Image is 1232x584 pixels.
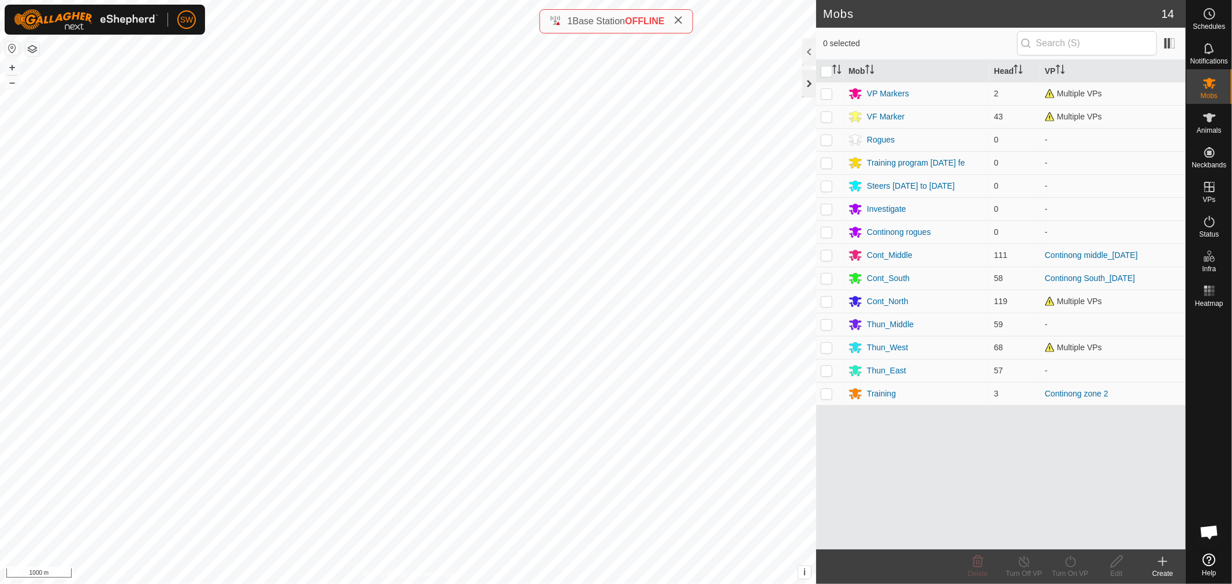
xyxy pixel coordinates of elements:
div: Training [867,388,896,400]
span: Multiple VPs [1045,112,1102,121]
span: VPs [1203,196,1215,203]
div: Create [1140,568,1186,579]
button: Reset Map [5,42,19,55]
span: Multiple VPs [1045,343,1102,352]
span: 68 [994,343,1003,352]
button: i [798,566,811,579]
span: 43 [994,112,1003,121]
td: - [1040,151,1186,174]
span: Schedules [1193,23,1225,30]
div: Turn Off VP [1001,568,1047,579]
span: Help [1202,570,1216,576]
span: i [803,567,806,577]
a: Privacy Policy [363,569,406,579]
a: Contact Us [419,569,453,579]
span: 14 [1162,5,1174,23]
a: Continong zone 2 [1045,389,1108,398]
span: SW [180,14,193,26]
span: Heatmap [1195,300,1223,307]
span: 0 [994,158,999,167]
div: Training program [DATE] fe [867,157,965,169]
th: VP [1040,60,1186,83]
span: 0 [994,135,999,144]
a: Help [1186,549,1232,581]
span: 0 [994,204,999,214]
td: - [1040,197,1186,220]
span: Status [1199,231,1219,238]
td: - [1040,128,1186,151]
span: 1 [567,16,572,26]
button: + [5,61,19,74]
button: – [5,76,19,89]
span: 0 [994,181,999,190]
div: Thun_East [867,365,906,377]
div: VP Markers [867,88,909,100]
div: Continong rogues [867,226,931,238]
td: - [1040,313,1186,336]
div: Cont_North [867,295,909,308]
td: - [1040,174,1186,197]
div: Thun_Middle [867,319,914,331]
div: VF Marker [867,111,905,123]
span: Multiple VPs [1045,297,1102,306]
td: - [1040,220,1186,244]
p-sorticon: Activate to sort [1014,66,1023,76]
div: Edit [1093,568,1140,579]
th: Head [989,60,1040,83]
input: Search (S) [1017,31,1157,55]
div: Investigate [867,203,906,215]
span: 111 [994,250,1007,260]
p-sorticon: Activate to sort [832,66,842,76]
td: - [1040,359,1186,382]
p-sorticon: Activate to sort [865,66,874,76]
span: 0 [994,227,999,237]
img: Gallagher Logo [14,9,158,30]
div: Cont_South [867,272,910,284]
span: 0 selected [823,38,1017,50]
button: Map Layers [25,42,39,56]
span: Infra [1202,265,1216,272]
span: Multiple VPs [1045,89,1102,98]
span: 3 [994,389,999,398]
span: Notifications [1190,58,1228,65]
span: Neckbands [1192,162,1226,169]
span: OFFLINE [625,16,664,26]
p-sorticon: Activate to sort [1056,66,1065,76]
span: Animals [1197,127,1222,134]
h2: Mobs [823,7,1162,21]
span: 59 [994,320,1003,329]
div: Turn On VP [1047,568,1093,579]
th: Mob [844,60,989,83]
div: Open chat [1192,515,1227,549]
a: Continong South_[DATE] [1045,274,1135,283]
div: Steers [DATE] to [DATE] [867,180,955,192]
span: Base Station [572,16,625,26]
span: 58 [994,274,1003,283]
span: Delete [968,570,988,578]
div: Thun_West [867,342,908,354]
div: Rogues [867,134,895,146]
span: 2 [994,89,999,98]
div: Cont_Middle [867,249,913,261]
span: Mobs [1201,92,1218,99]
span: 119 [994,297,1007,306]
a: Continong middle_[DATE] [1045,250,1138,260]
span: 57 [994,366,1003,375]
